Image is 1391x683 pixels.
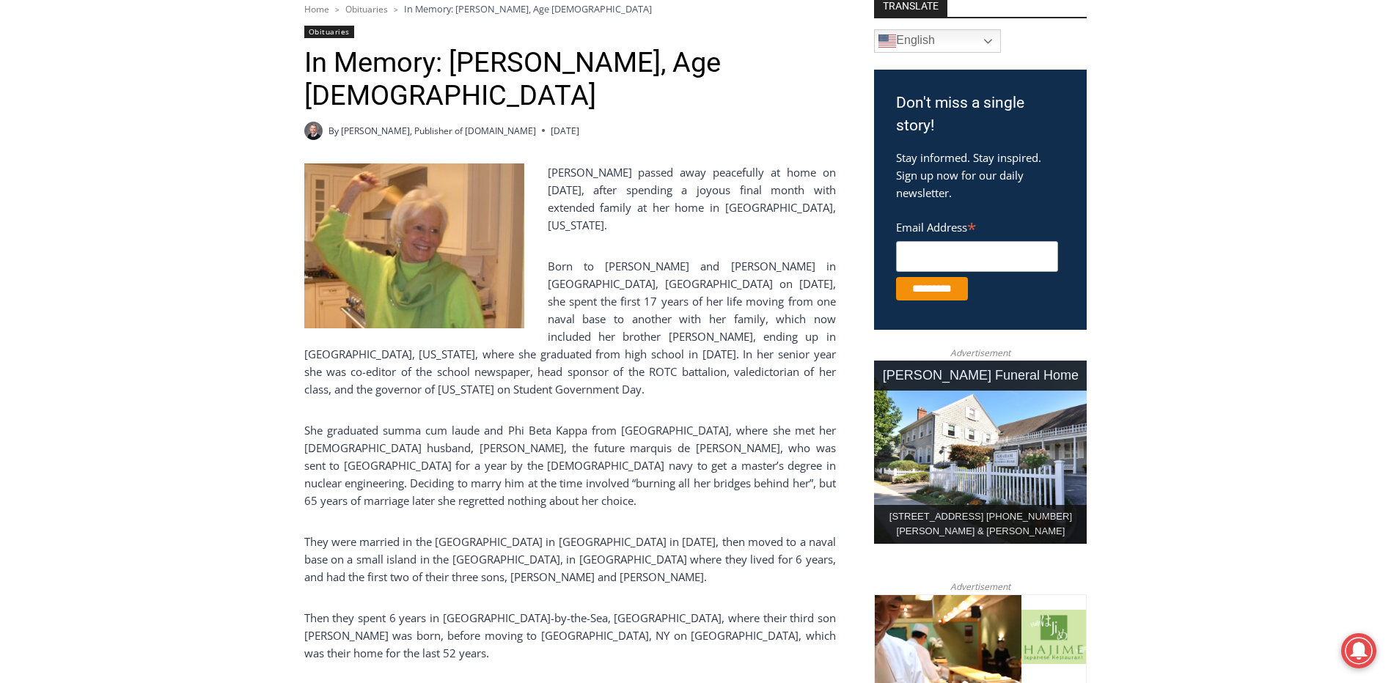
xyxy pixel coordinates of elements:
[874,29,1001,53] a: English
[335,4,340,15] span: >
[383,146,680,179] span: Intern @ [DOMAIN_NAME]
[936,346,1025,360] span: Advertisement
[874,505,1087,544] div: [STREET_ADDRESS] [PHONE_NUMBER] [PERSON_NAME] & [PERSON_NAME]
[341,125,536,137] a: [PERSON_NAME], Publisher of [DOMAIN_NAME]
[874,361,1087,391] div: [PERSON_NAME] Funeral Home
[936,580,1025,594] span: Advertisement
[394,4,398,15] span: >
[304,26,354,38] a: Obituaries
[304,3,329,15] a: Home
[304,421,836,509] p: She graduated summa cum laude and Phi Beta Kappa from [GEOGRAPHIC_DATA], where she met her [DEMOG...
[304,1,836,16] nav: Breadcrumbs
[304,609,836,662] p: Then they spent 6 years in [GEOGRAPHIC_DATA]-by-the-Sea, [GEOGRAPHIC_DATA], where their third son...
[1,147,147,182] a: Open Tues. - Sun. [PHONE_NUMBER]
[304,257,836,398] p: Born to [PERSON_NAME] and [PERSON_NAME] in [GEOGRAPHIC_DATA], [GEOGRAPHIC_DATA] on [DATE], she sp...
[353,142,711,182] a: Intern @ [DOMAIN_NAME]
[304,163,836,234] p: [PERSON_NAME] passed away peacefully at home on [DATE], after spending a joyous final month with ...
[329,124,339,138] span: By
[896,92,1065,138] h3: Don't miss a single story!
[404,2,652,15] span: In Memory: [PERSON_NAME], Age [DEMOGRAPHIC_DATA]
[4,151,144,207] span: Open Tues. - Sun. [PHONE_NUMBER]
[304,533,836,586] p: They were married in the [GEOGRAPHIC_DATA] in [GEOGRAPHIC_DATA] in [DATE], then moved to a naval ...
[896,213,1058,239] label: Email Address
[551,124,579,138] time: [DATE]
[150,92,208,175] div: "...watching a master [PERSON_NAME] chef prepare an omakase meal is fascinating dinner theater an...
[345,3,388,15] a: Obituaries
[304,46,836,113] h1: In Memory: [PERSON_NAME], Age [DEMOGRAPHIC_DATA]
[304,122,323,140] a: Author image
[896,149,1065,202] p: Stay informed. Stay inspired. Sign up now for our daily newsletter.
[304,163,524,328] img: Obituary - Barbara defrondeville
[370,1,693,142] div: "We would have speakers with experience in local journalism speak to us about their experiences a...
[878,32,896,50] img: en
